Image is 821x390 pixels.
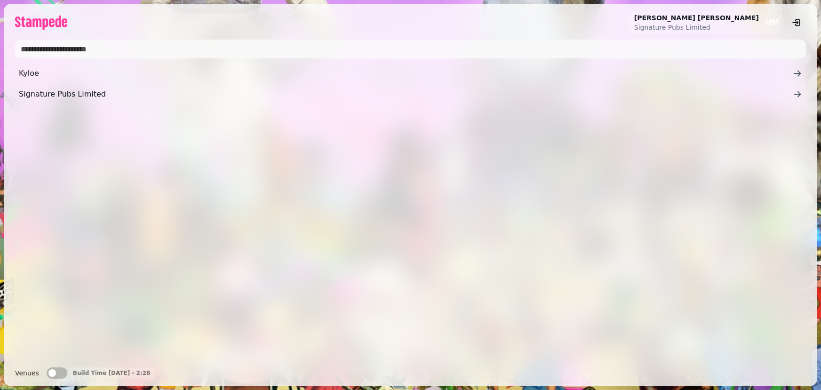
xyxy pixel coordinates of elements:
p: Signature Pubs Limited [634,23,759,32]
a: Signature Pubs Limited [15,85,806,104]
span: HM [765,19,779,26]
a: Kyloe [15,64,806,83]
label: Venues [15,367,39,379]
h2: [PERSON_NAME] [PERSON_NAME] [634,13,759,23]
p: Build Time [DATE] - 2:28 [73,369,151,377]
span: Kyloe [19,68,793,79]
img: logo [15,16,67,30]
button: logout [787,13,806,32]
span: Signature Pubs Limited [19,89,793,100]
